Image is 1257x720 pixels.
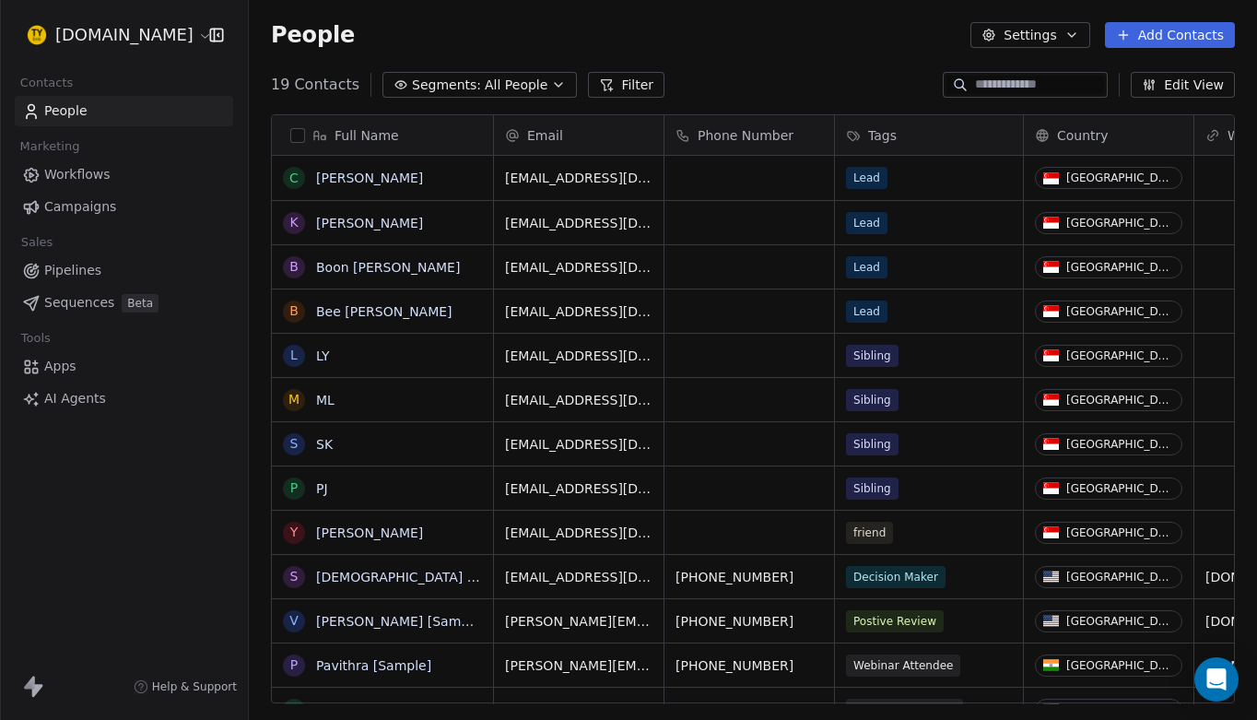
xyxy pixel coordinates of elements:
button: Settings [970,22,1089,48]
span: 19 Contacts [271,74,359,96]
span: People [271,21,355,49]
span: Apps [44,357,76,376]
span: Lead [846,212,887,234]
a: Boon [PERSON_NAME] [316,260,460,275]
div: L [290,346,298,365]
div: V [289,611,299,631]
span: Phone Number [698,126,793,145]
div: M [288,390,300,409]
a: Workflows [15,159,233,190]
span: Sequences [44,293,114,313]
span: [PHONE_NUMBER] [675,568,823,586]
span: [PHONE_NUMBER] [675,656,823,675]
span: AI Agents [44,389,106,408]
span: Campaigns [44,197,116,217]
span: People [44,101,88,121]
a: Pipelines [15,255,233,286]
span: Lead [846,167,887,189]
div: K [289,213,298,232]
a: [DEMOGRAPHIC_DATA] [Sample] [316,570,525,584]
span: Tools [13,325,58,352]
span: Postive Review [846,610,944,632]
div: grid [272,156,494,704]
span: Sibling [846,478,899,500]
span: [EMAIL_ADDRESS][DOMAIN_NAME] [505,347,652,365]
span: Country [1057,126,1109,145]
button: Filter [588,72,664,98]
div: [GEOGRAPHIC_DATA] [1066,438,1174,451]
a: [PERSON_NAME] [316,525,423,540]
div: Tags [835,115,1023,155]
div: C [289,169,299,188]
div: Y [290,523,299,542]
span: Contacts [12,69,81,97]
span: [EMAIL_ADDRESS][DOMAIN_NAME] [505,169,652,187]
a: Ram [Sample] [316,702,408,717]
a: Apps [15,351,233,382]
div: [GEOGRAPHIC_DATA] [1066,394,1174,407]
div: [GEOGRAPHIC_DATA] [1066,482,1174,495]
div: S [290,434,299,454]
span: Full Name [335,126,399,145]
span: [PHONE_NUMBER] [675,701,823,719]
div: [GEOGRAPHIC_DATA] [1066,615,1174,628]
span: [EMAIL_ADDRESS][DOMAIN_NAME] [505,701,652,719]
a: Campaigns [15,192,233,222]
div: Phone Number [664,115,834,155]
div: [GEOGRAPHIC_DATA] [1066,171,1174,184]
div: [GEOGRAPHIC_DATA] [1066,349,1174,362]
a: SK [316,437,333,452]
button: Add Contacts [1105,22,1235,48]
span: Beta [122,294,159,313]
span: Sales [13,229,61,256]
a: AI Agents [15,384,233,414]
a: [PERSON_NAME] [316,216,423,230]
span: Sibling [846,389,899,411]
div: [GEOGRAPHIC_DATA] [1066,305,1174,318]
div: Email [494,115,664,155]
span: [PERSON_NAME][EMAIL_ADDRESS][DOMAIN_NAME] [505,656,652,675]
div: P [290,478,298,498]
span: Segments: [412,76,481,95]
span: [PERSON_NAME][EMAIL_ADDRESS][DOMAIN_NAME] [505,612,652,631]
a: ML [316,393,335,407]
span: [PHONE_NUMBER] [675,612,823,631]
a: Pavithra [Sample] [316,658,431,673]
div: [GEOGRAPHIC_DATA] [1066,217,1174,230]
button: Edit View [1131,72,1235,98]
span: [EMAIL_ADDRESS][DOMAIN_NAME] [505,391,652,409]
div: Country [1024,115,1193,155]
span: Marketing [12,133,88,160]
a: People [15,96,233,126]
a: Help & Support [134,679,237,694]
span: Sibling [846,433,899,455]
div: [GEOGRAPHIC_DATA] [1066,659,1174,672]
div: P [290,655,298,675]
a: Bee [PERSON_NAME] [316,304,452,319]
span: Decision Maker [846,566,946,588]
span: Tags [868,126,897,145]
a: PJ [316,481,328,496]
div: Open Intercom Messenger [1194,657,1239,702]
div: [GEOGRAPHIC_DATA] [1066,526,1174,539]
span: [DOMAIN_NAME] [55,23,194,47]
div: B [289,301,299,321]
span: All People [485,76,547,95]
span: [EMAIL_ADDRESS][DOMAIN_NAME] [505,258,652,277]
a: [PERSON_NAME] [316,171,423,185]
span: Lead [846,256,887,278]
div: Full Name [272,115,493,155]
span: [EMAIL_ADDRESS][DOMAIN_NAME] [505,524,652,542]
div: [GEOGRAPHIC_DATA] [1066,571,1174,584]
span: [EMAIL_ADDRESS][DOMAIN_NAME] [505,568,652,586]
div: B [289,257,299,277]
div: R [289,700,299,719]
a: SequencesBeta [15,288,233,318]
div: [GEOGRAPHIC_DATA] [1066,261,1174,274]
div: [GEOGRAPHIC_DATA] [1066,703,1174,716]
span: [EMAIL_ADDRESS][DOMAIN_NAME] [505,479,652,498]
span: [EMAIL_ADDRESS][DOMAIN_NAME] [505,302,652,321]
div: S [290,567,299,586]
img: tylink%20favicon.png [26,24,48,46]
span: Help & Support [152,679,237,694]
